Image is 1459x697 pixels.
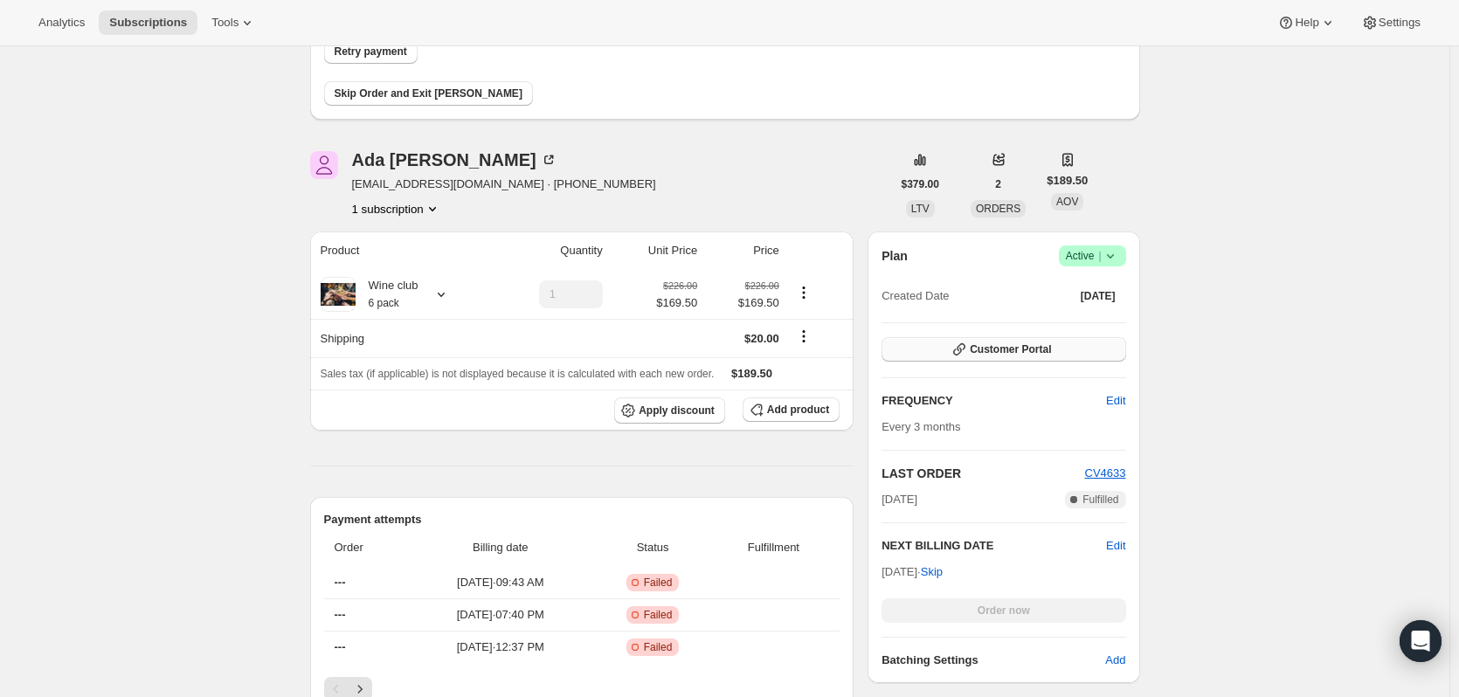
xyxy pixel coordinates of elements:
h2: Payment attempts [324,511,840,528]
span: Edit [1106,392,1125,410]
span: $189.50 [731,367,772,380]
small: $226.00 [663,280,697,291]
span: Apply discount [639,404,715,418]
span: [DATE] [1081,289,1116,303]
button: Add [1095,646,1136,674]
span: LTV [911,203,930,215]
span: [DATE] · [882,565,943,578]
span: [DATE] [882,491,917,508]
button: Analytics [28,10,95,35]
span: Settings [1379,16,1421,30]
span: Retry payment [335,45,407,59]
button: Add product [743,397,840,422]
small: $226.00 [745,280,779,291]
button: Help [1267,10,1346,35]
span: Subscriptions [109,16,187,30]
button: Tools [201,10,266,35]
span: Active [1066,247,1119,265]
th: Shipping [310,319,490,357]
span: $169.50 [708,294,779,312]
button: $379.00 [891,172,950,197]
span: Analytics [38,16,85,30]
span: Skip [921,563,943,581]
span: Created Date [882,287,949,305]
h2: FREQUENCY [882,392,1106,410]
th: Unit Price [608,231,702,270]
span: Billing date [413,539,588,556]
button: Skip Order and Exit [PERSON_NAME] [324,81,533,106]
span: --- [335,576,346,589]
button: Edit [1096,387,1136,415]
button: Skip [910,558,953,586]
button: Edit [1106,537,1125,555]
span: $379.00 [902,177,939,191]
span: Failed [644,608,673,622]
span: [EMAIL_ADDRESS][DOMAIN_NAME] · [PHONE_NUMBER] [352,176,656,193]
th: Price [702,231,785,270]
span: Status [598,539,708,556]
span: ORDERS [976,203,1020,215]
span: Sales tax (if applicable) is not displayed because it is calculated with each new order. [321,368,715,380]
button: Settings [1351,10,1431,35]
div: Ada [PERSON_NAME] [352,151,557,169]
button: [DATE] [1070,284,1126,308]
button: Apply discount [614,397,725,424]
span: $169.50 [656,294,697,312]
div: Open Intercom Messenger [1400,620,1442,662]
button: Product actions [352,200,441,217]
span: 2 [995,177,1001,191]
button: 2 [985,172,1012,197]
h6: Batching Settings [882,652,1105,669]
span: --- [335,608,346,621]
span: Skip Order and Exit [PERSON_NAME] [335,86,522,100]
th: Product [310,231,490,270]
button: Subscriptions [99,10,197,35]
span: --- [335,640,346,653]
th: Quantity [490,231,608,270]
span: Ada Dewar [310,151,338,179]
button: Product actions [790,283,818,302]
span: | [1098,249,1101,263]
span: $189.50 [1047,172,1088,190]
h2: Plan [882,247,908,265]
span: [DATE] · 12:37 PM [413,638,588,656]
button: CV4633 [1085,465,1126,482]
span: Fulfillment [718,539,830,556]
button: Customer Portal [882,337,1125,362]
span: Add [1105,652,1125,669]
span: Failed [644,576,673,590]
small: 6 pack [369,297,399,309]
span: AOV [1056,196,1078,208]
span: Fulfilled [1082,493,1118,507]
h2: NEXT BILLING DATE [882,537,1106,555]
span: Failed [644,640,673,654]
span: Tools [211,16,239,30]
span: Add product [767,403,829,417]
div: Wine club [356,277,418,312]
span: $20.00 [744,332,779,345]
span: Every 3 months [882,420,960,433]
h2: LAST ORDER [882,465,1084,482]
span: Customer Portal [970,342,1051,356]
span: [DATE] · 09:43 AM [413,574,588,591]
th: Order [324,528,409,567]
span: Help [1295,16,1318,30]
button: Retry payment [324,39,418,64]
span: [DATE] · 07:40 PM [413,606,588,624]
a: CV4633 [1085,466,1126,480]
button: Shipping actions [790,327,818,346]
